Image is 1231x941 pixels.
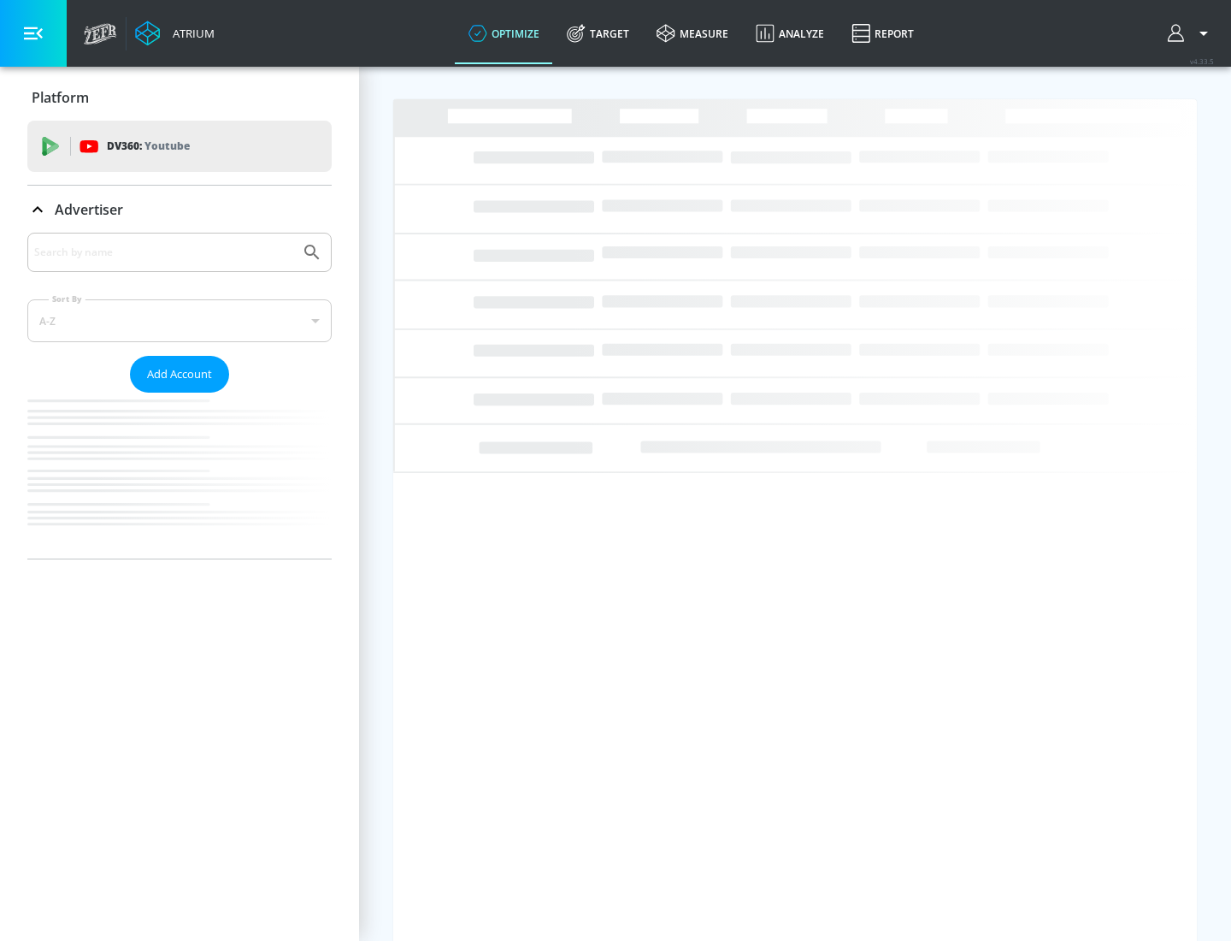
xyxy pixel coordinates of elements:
[27,299,332,342] div: A-Z
[147,364,212,384] span: Add Account
[49,293,85,305] label: Sort By
[643,3,742,64] a: measure
[742,3,838,64] a: Analyze
[130,356,229,393] button: Add Account
[144,137,190,155] p: Youtube
[34,241,293,263] input: Search by name
[107,137,190,156] p: DV360:
[27,233,332,559] div: Advertiser
[55,200,123,219] p: Advertiser
[27,121,332,172] div: DV360: Youtube
[27,393,332,559] nav: list of Advertiser
[553,3,643,64] a: Target
[1190,56,1214,66] span: v 4.33.5
[27,186,332,234] div: Advertiser
[838,3,928,64] a: Report
[455,3,553,64] a: optimize
[135,21,215,46] a: Atrium
[27,74,332,121] div: Platform
[32,88,89,107] p: Platform
[166,26,215,41] div: Atrium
